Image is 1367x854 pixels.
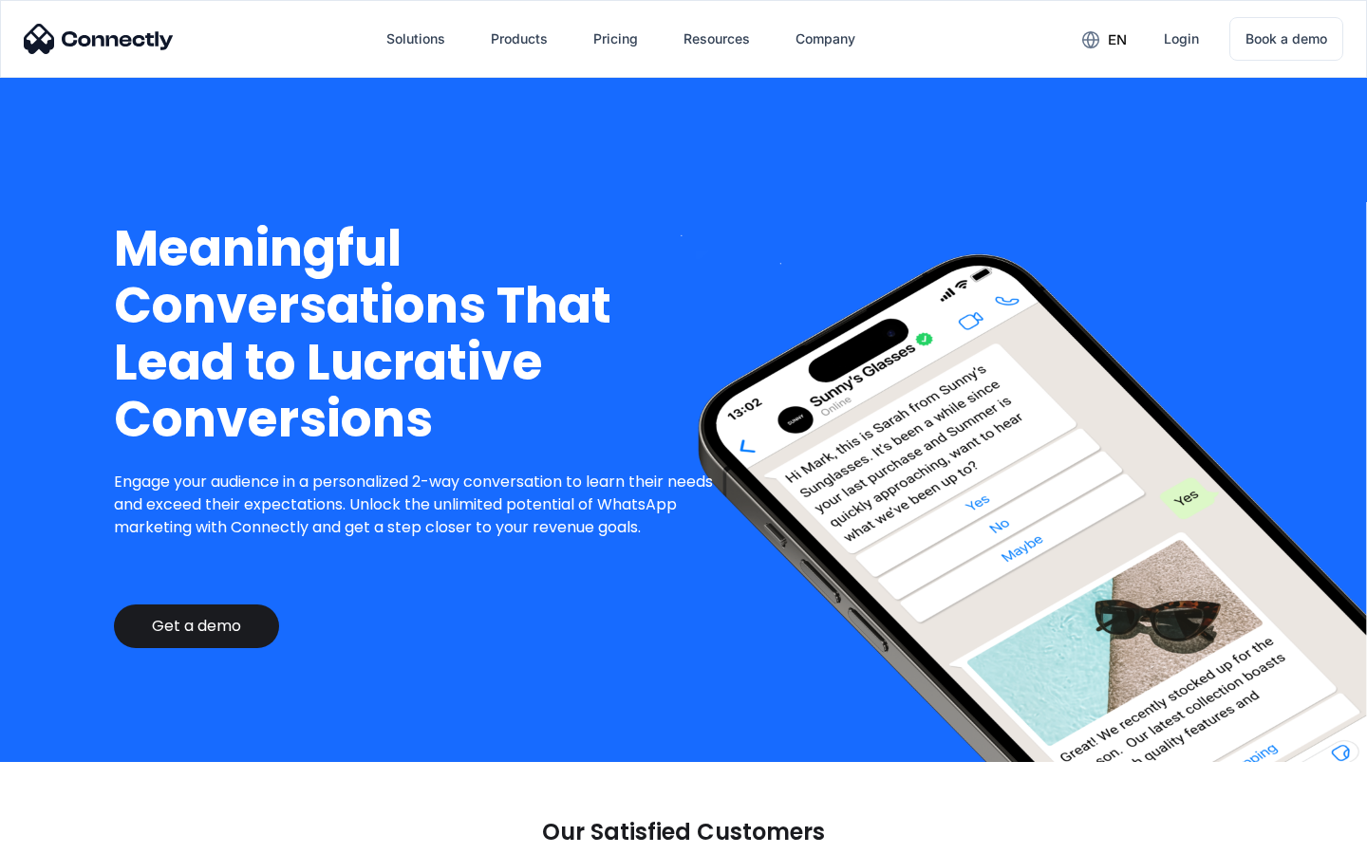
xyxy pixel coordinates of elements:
ul: Language list [38,821,114,847]
div: Solutions [371,16,460,62]
p: Our Satisfied Customers [542,819,825,845]
a: Book a demo [1229,17,1343,61]
div: Products [491,26,548,52]
div: Resources [683,26,750,52]
div: Resources [668,16,765,62]
div: Get a demo [152,617,241,636]
div: Login [1164,26,1199,52]
div: en [1067,25,1141,53]
h1: Meaningful Conversations That Lead to Lucrative Conversions [114,220,728,448]
p: Engage your audience in a personalized 2-way conversation to learn their needs and exceed their e... [114,471,728,539]
aside: Language selected: English [19,821,114,847]
a: Login [1149,16,1214,62]
img: Connectly Logo [24,24,174,54]
div: Products [476,16,563,62]
div: Company [780,16,871,62]
div: Pricing [593,26,638,52]
div: Company [796,26,855,52]
div: en [1108,27,1127,53]
a: Pricing [578,16,653,62]
div: Solutions [386,26,445,52]
a: Get a demo [114,604,279,648]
